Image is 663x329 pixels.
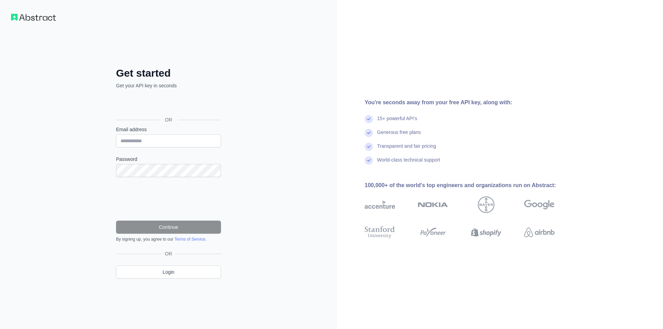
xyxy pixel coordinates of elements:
[418,196,448,213] img: nokia
[418,225,448,240] img: payoneer
[365,225,395,240] img: stanford university
[365,181,577,190] div: 100,000+ of the world's top engineers and organizations run on Abstract:
[116,82,221,89] p: Get your API key in seconds
[116,236,221,242] div: By signing up, you agree to our .
[116,67,221,79] h2: Get started
[365,156,373,165] img: check mark
[365,129,373,137] img: check mark
[116,221,221,234] button: Continue
[116,185,221,212] iframe: reCAPTCHA
[11,14,56,21] img: Workflow
[365,98,577,107] div: You're seconds away from your free API key, along with:
[160,116,178,123] span: OR
[377,156,440,170] div: World-class technical support
[524,225,555,240] img: airbnb
[478,196,494,213] img: bayer
[377,143,436,156] div: Transparent and fair pricing
[116,156,221,163] label: Password
[365,143,373,151] img: check mark
[113,97,223,112] iframe: Nút Đăng nhập bằng Google
[116,265,221,279] a: Login
[162,250,175,257] span: OR
[365,115,373,123] img: check mark
[524,196,555,213] img: google
[471,225,501,240] img: shopify
[365,196,395,213] img: accenture
[377,115,417,129] div: 15+ powerful API's
[174,237,205,242] a: Terms of Service
[377,129,421,143] div: Generous free plans
[116,126,221,133] label: Email address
